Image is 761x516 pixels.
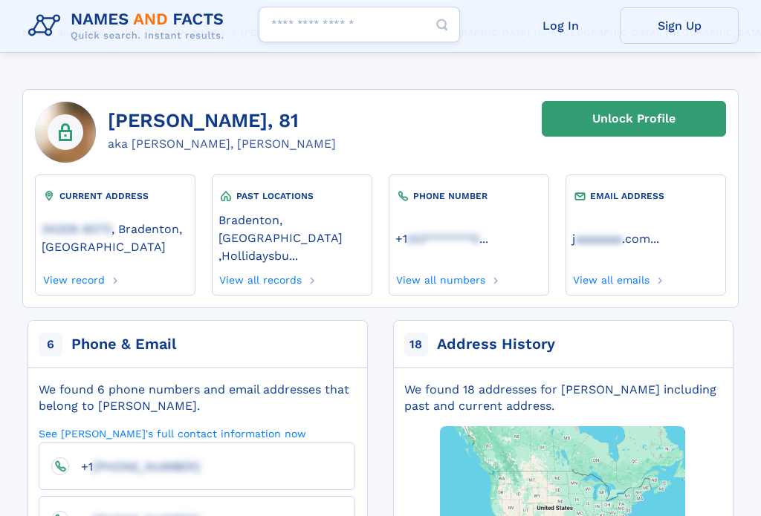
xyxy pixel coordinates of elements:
h1: [PERSON_NAME], 81 [108,110,336,132]
div: We found 6 phone numbers and email addresses that belong to [PERSON_NAME]. [39,382,355,414]
a: Unlock Profile [542,101,726,137]
a: jaaaaaaa.com [572,230,650,246]
div: CURRENT ADDRESS [42,189,189,203]
a: Log In [501,7,620,44]
a: Hollidaysbu... [221,247,298,263]
a: See [PERSON_NAME]'s full contact information now [39,426,306,440]
span: 34209-8073 [42,222,111,236]
div: Address History [437,334,555,355]
div: aka [PERSON_NAME], [PERSON_NAME] [108,135,336,153]
span: 18 [404,333,428,356]
a: View record [42,270,105,286]
a: Bradenton, [GEOGRAPHIC_DATA] [218,212,366,245]
div: We found 18 addresses for [PERSON_NAME] including past and current address. [404,382,721,414]
div: Phone & Email [71,334,176,355]
a: 34209-8073, Bradenton, [GEOGRAPHIC_DATA] [42,221,189,254]
a: View all numbers [395,270,486,286]
input: search input [259,7,460,42]
button: Search Button [424,7,460,43]
a: +1[PHONE_NUMBER] [69,459,200,473]
a: View all records [218,270,302,286]
div: PHONE NUMBER [395,189,543,203]
div: PAST LOCATIONS [218,189,366,203]
img: Logo Names and Facts [22,6,236,46]
a: View all emails [572,270,650,286]
span: aaaaaaa [575,232,622,246]
div: EMAIL ADDRESS [572,189,719,203]
div: Unlock Profile [592,102,676,136]
div: , [218,203,366,270]
span: 6 [39,333,62,356]
span: [PHONE_NUMBER] [93,460,200,474]
a: Sign Up [620,7,739,44]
